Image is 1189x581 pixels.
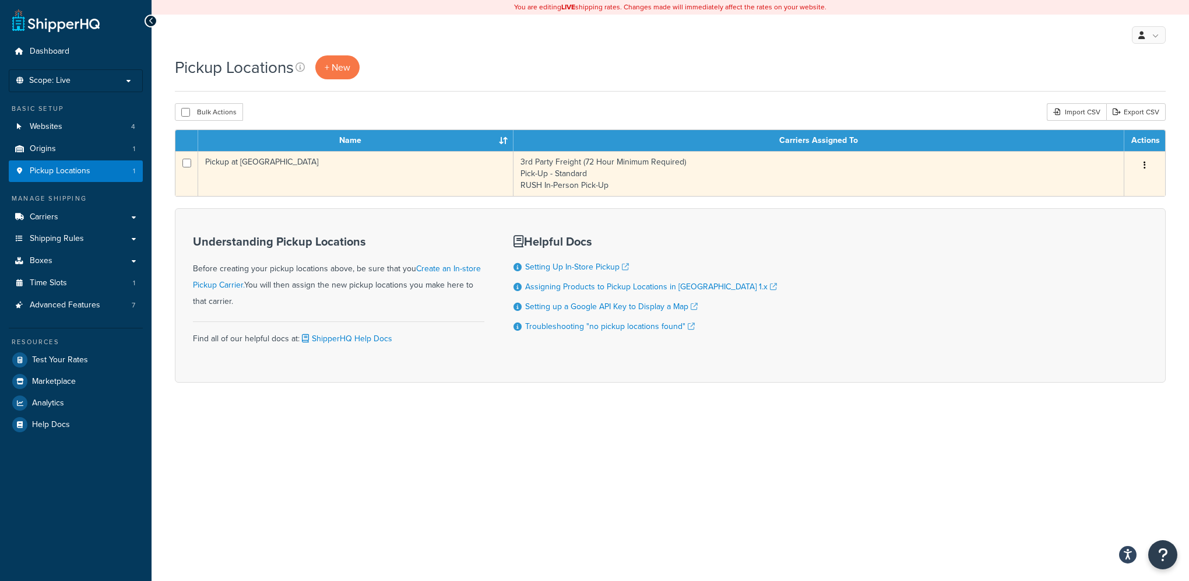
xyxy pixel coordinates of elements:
[30,47,69,57] span: Dashboard
[1106,103,1166,121] a: Export CSV
[30,234,84,244] span: Shipping Rules
[325,61,350,74] span: + New
[9,160,143,182] a: Pickup Locations 1
[9,228,143,250] a: Shipping Rules
[9,272,143,294] a: Time Slots 1
[9,138,143,160] a: Origins 1
[193,321,484,347] div: Find all of our helpful docs at:
[9,41,143,62] a: Dashboard
[9,194,143,204] div: Manage Shipping
[525,320,695,332] a: Troubleshooting "no pickup locations found"
[561,2,575,12] b: LIVE
[9,414,143,435] a: Help Docs
[30,166,90,176] span: Pickup Locations
[193,235,484,248] h3: Understanding Pickup Locations
[9,160,143,182] li: Pickup Locations
[9,116,143,138] a: Websites 4
[32,355,88,365] span: Test Your Rates
[133,144,135,154] span: 1
[30,300,100,310] span: Advanced Features
[30,212,58,222] span: Carriers
[300,332,392,345] a: ShipperHQ Help Docs
[9,349,143,370] a: Test Your Rates
[198,130,513,151] th: Name : activate to sort column ascending
[1148,540,1177,569] button: Open Resource Center
[9,116,143,138] li: Websites
[1047,103,1106,121] div: Import CSV
[198,151,513,196] td: Pickup at [GEOGRAPHIC_DATA]
[9,371,143,392] a: Marketplace
[9,393,143,414] a: Analytics
[29,76,71,86] span: Scope: Live
[30,122,62,132] span: Websites
[9,138,143,160] li: Origins
[32,377,76,387] span: Marketplace
[315,55,360,79] a: + New
[32,398,64,408] span: Analytics
[193,235,484,310] div: Before creating your pickup locations above, be sure that you You will then assign the new pickup...
[131,122,135,132] span: 4
[32,420,70,430] span: Help Docs
[30,144,56,154] span: Origins
[525,300,698,313] a: Setting up a Google API Key to Display a Map
[132,300,135,310] span: 7
[9,337,143,347] div: Resources
[9,206,143,228] a: Carriers
[513,130,1124,151] th: Carriers Assigned To
[9,104,143,114] div: Basic Setup
[30,256,52,266] span: Boxes
[30,278,67,288] span: Time Slots
[9,272,143,294] li: Time Slots
[525,281,777,293] a: Assigning Products to Pickup Locations in [GEOGRAPHIC_DATA] 1.x
[133,278,135,288] span: 1
[513,235,777,248] h3: Helpful Docs
[12,9,100,32] a: ShipperHQ Home
[133,166,135,176] span: 1
[525,261,629,273] a: Setting Up In-Store Pickup
[513,151,1124,196] td: 3rd Party Freight (72 Hour Minimum Required) Pick-Up - Standard RUSH In-Person Pick-Up
[9,295,143,316] li: Advanced Features
[175,103,243,121] button: Bulk Actions
[175,56,294,79] h1: Pickup Locations
[1124,130,1165,151] th: Actions
[9,295,143,316] a: Advanced Features 7
[9,250,143,272] a: Boxes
